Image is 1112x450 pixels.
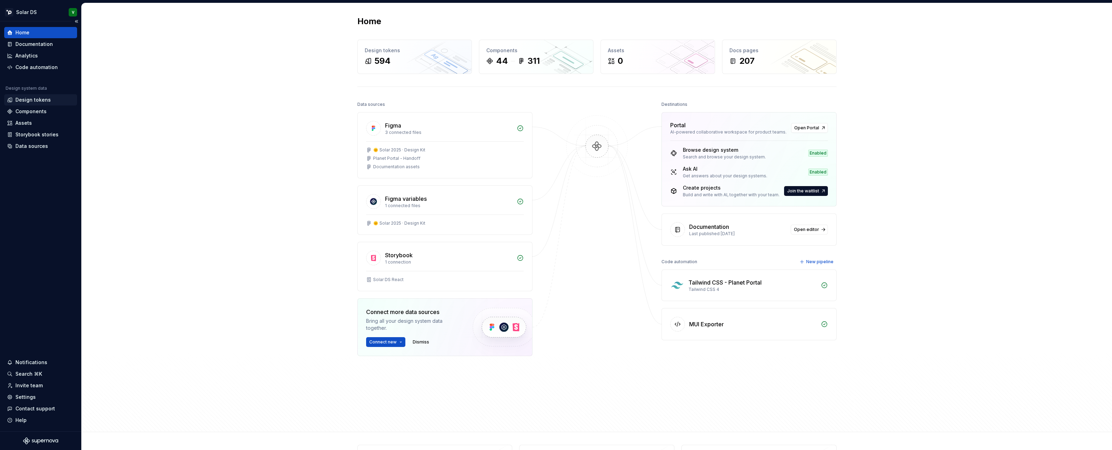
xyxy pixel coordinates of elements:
[373,164,420,170] div: Documentation assets
[366,318,461,332] div: Bring all your design system data together.
[16,9,37,16] div: Solar DS
[689,320,724,328] div: MUI Exporter
[15,143,48,150] div: Data sources
[373,220,425,226] div: 🌞 Solar 2025 · Design Kit
[366,337,405,347] button: Connect new
[357,242,533,291] a: Storybook1 connectionSolar DS React
[729,47,829,54] div: Docs pages
[689,223,729,231] div: Documentation
[739,55,755,67] div: 207
[385,130,513,135] div: 3 connected files
[4,106,77,117] a: Components
[357,100,385,109] div: Data sources
[794,125,819,131] span: Open Portal
[4,380,77,391] a: Invite team
[373,277,404,282] div: Solar DS React
[808,150,828,157] div: Enabled
[15,131,59,138] div: Storybook stories
[4,94,77,105] a: Design tokens
[787,188,819,194] span: Join the waitlist
[369,339,397,345] span: Connect new
[410,337,432,347] button: Dismiss
[15,52,38,59] div: Analytics
[4,50,77,61] a: Analytics
[373,156,420,161] div: Planet Portal - Handoff
[4,391,77,403] a: Settings
[15,29,29,36] div: Home
[72,9,74,15] div: V
[784,186,828,196] button: Join the waitlist
[385,195,427,203] div: Figma variables
[688,278,762,287] div: Tailwind CSS - Planet Portal
[15,96,51,103] div: Design tokens
[357,40,472,74] a: Design tokens594
[15,108,47,115] div: Components
[683,192,780,198] div: Build and write with AI, together with your team.
[4,368,77,380] button: Search ⌘K
[496,55,508,67] div: 44
[15,405,55,412] div: Contact support
[385,121,401,130] div: Figma
[806,259,833,265] span: New pipeline
[4,415,77,426] button: Help
[4,357,77,368] button: Notifications
[683,146,766,154] div: Browse design system
[15,382,43,389] div: Invite team
[4,403,77,414] button: Contact support
[670,129,787,135] div: AI-powered collaborative workspace for product teams.
[1,5,80,20] button: Solar DSV
[808,169,828,176] div: Enabled
[479,40,593,74] a: Components44311
[683,154,766,160] div: Search and browse your design system.
[4,62,77,73] a: Code automation
[683,173,767,179] div: Get answers about your design systems.
[357,112,533,178] a: Figma3 connected files🌞 Solar 2025 · Design KitPlanet Portal - HandoffDocumentation assets
[373,147,425,153] div: 🌞 Solar 2025 · Design Kit
[689,231,787,237] div: Last published [DATE]
[365,47,465,54] div: Design tokens
[15,417,27,424] div: Help
[15,120,32,127] div: Assets
[791,225,828,234] a: Open editor
[600,40,715,74] a: Assets0
[15,394,36,401] div: Settings
[385,259,513,265] div: 1 connection
[528,55,540,67] div: 311
[413,339,429,345] span: Dismiss
[618,55,623,67] div: 0
[375,55,391,67] div: 594
[661,257,697,267] div: Code automation
[4,27,77,38] a: Home
[4,39,77,50] a: Documentation
[608,47,708,54] div: Assets
[366,308,461,316] div: Connect more data sources
[670,121,686,129] div: Portal
[357,185,533,235] a: Figma variables1 connected files🌞 Solar 2025 · Design Kit
[722,40,837,74] a: Docs pages207
[797,257,837,267] button: New pipeline
[15,359,47,366] div: Notifications
[5,8,13,16] img: deb07db6-ec04-4ac8-9ca0-9ed434161f92.png
[15,41,53,48] div: Documentation
[683,165,767,172] div: Ask AI
[15,64,58,71] div: Code automation
[661,100,687,109] div: Destinations
[385,251,413,259] div: Storybook
[486,47,586,54] div: Components
[4,141,77,152] a: Data sources
[15,370,42,377] div: Search ⌘K
[385,203,513,209] div: 1 connected files
[683,184,780,191] div: Create projects
[6,86,47,91] div: Design system data
[71,16,81,26] button: Collapse sidebar
[357,16,381,27] h2: Home
[794,227,819,232] span: Open editor
[4,129,77,140] a: Storybook stories
[688,287,817,292] div: Tailwind CSS 4
[4,117,77,129] a: Assets
[23,437,58,444] svg: Supernova Logo
[791,123,828,133] a: Open Portal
